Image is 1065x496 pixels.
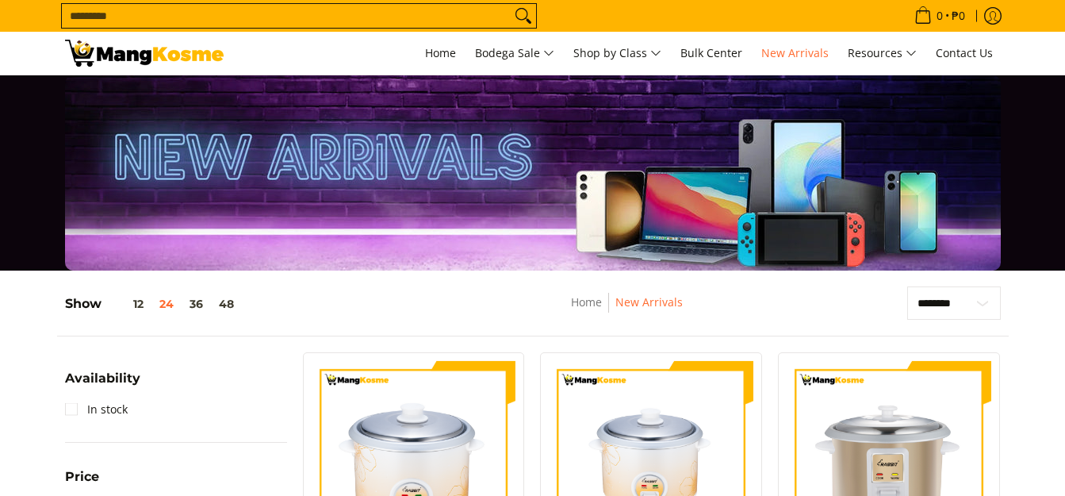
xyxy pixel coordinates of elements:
h5: Show [65,296,242,312]
a: Bulk Center [672,32,750,75]
nav: Main Menu [239,32,1001,75]
span: Home [425,45,456,60]
summary: Open [65,372,140,397]
span: Bulk Center [680,45,742,60]
button: 24 [151,298,182,310]
span: ₱0 [949,10,967,21]
a: Bodega Sale [467,32,562,75]
a: Home [417,32,464,75]
span: Contact Us [936,45,993,60]
span: Shop by Class [573,44,661,63]
img: New Arrivals: Fresh Release from The Premium Brands l Mang Kosme [65,40,224,67]
summary: Open [65,471,99,495]
span: • [910,7,970,25]
a: Contact Us [928,32,1001,75]
button: Search [511,4,536,28]
span: Price [65,471,99,483]
button: 36 [182,298,211,310]
span: Resources [848,44,917,63]
span: 0 [934,10,945,21]
a: In stock [65,397,128,422]
span: Bodega Sale [475,44,554,63]
span: Availability [65,372,140,385]
span: New Arrivals [761,45,829,60]
a: New Arrivals [615,294,683,310]
button: 48 [211,298,242,310]
a: Home [571,294,602,310]
a: Shop by Class [565,32,669,75]
button: 12 [102,298,151,310]
nav: Breadcrumbs [465,293,789,329]
a: Resources [840,32,925,75]
a: New Arrivals [753,32,837,75]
